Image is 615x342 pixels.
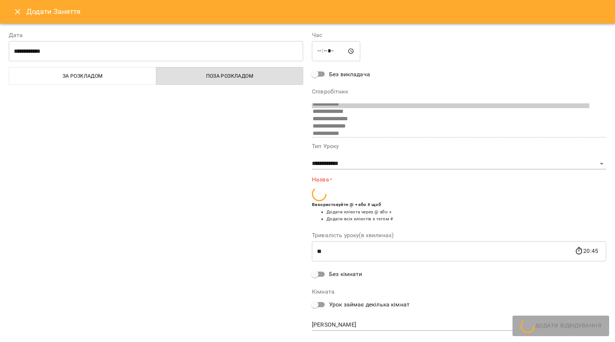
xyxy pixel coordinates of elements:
button: Close [9,3,26,21]
label: Тривалість уроку(в хвилинах) [312,232,606,238]
label: Кімната [312,289,606,295]
label: Час [312,32,606,38]
button: За розкладом [9,67,156,85]
b: Використовуйте @ + або # щоб [312,202,381,207]
label: Тип Уроку [312,143,606,149]
label: Дата [9,32,303,38]
span: Урок займає декілька кімнат [329,300,410,309]
h6: Додати Заняття [26,6,606,17]
span: Без викладача [329,70,370,79]
div: [PERSON_NAME] [312,319,606,331]
span: Поза розкладом [161,71,299,80]
span: Без кімнати [329,270,362,279]
label: Назва [312,175,606,184]
li: Додати клієнта через @ або + [327,209,606,216]
li: Додати всіх клієнтів з тегом # [327,216,606,223]
label: Співробітник [312,89,606,95]
span: За розкладом [14,71,152,80]
button: Поза розкладом [156,67,303,85]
